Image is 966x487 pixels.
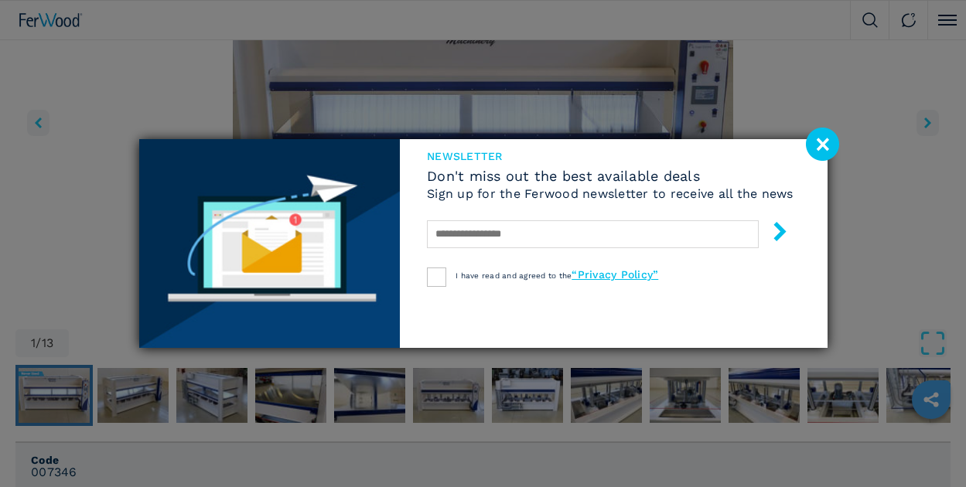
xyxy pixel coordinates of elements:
[427,151,794,162] span: newsletter
[427,169,794,183] span: Don't miss out the best available deals
[427,188,794,200] h6: Sign up for the Ferwood newsletter to receive all the news
[755,216,790,252] button: submit-button
[139,139,401,348] img: Newsletter image
[572,268,658,281] a: “Privacy Policy”
[456,271,658,280] span: I have read and agreed to the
